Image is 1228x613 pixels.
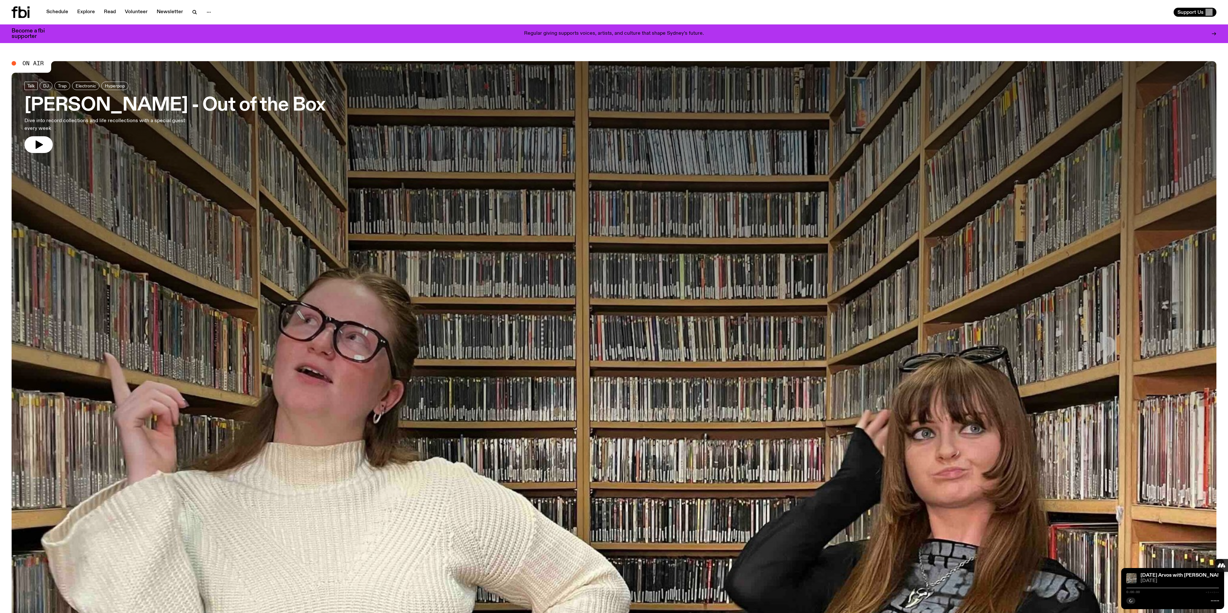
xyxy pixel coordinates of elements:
span: On Air [23,60,44,66]
p: Dive into record collections and life recollections with a special guest every week [24,117,189,132]
span: [DATE] [1140,579,1219,583]
a: Trap [54,82,70,90]
a: Talk [24,82,38,90]
span: Talk [27,83,35,88]
button: Support Us [1174,8,1216,17]
h3: [PERSON_NAME] - Out of the Box [24,96,325,114]
span: 0:00:00 [1126,590,1140,594]
span: -:--:-- [1205,590,1219,594]
span: Electronic [76,83,96,88]
a: Volunteer [121,8,152,17]
span: Trap [58,83,67,88]
a: Hyperpop [101,82,128,90]
a: Newsletter [153,8,187,17]
a: Read [100,8,120,17]
a: DJ [40,82,52,90]
a: [PERSON_NAME] - Out of the BoxDive into record collections and life recollections with a special ... [24,82,325,153]
a: Electronic [72,82,99,90]
a: [DATE] Arvos with [PERSON_NAME] [1140,573,1227,578]
a: Explore [73,8,99,17]
span: Hyperpop [105,83,125,88]
a: Schedule [42,8,72,17]
span: DJ [43,83,49,88]
p: Regular giving supports voices, artists, and culture that shape Sydney’s future. [524,31,704,37]
h3: Become a fbi supporter [12,28,53,39]
span: Support Us [1177,9,1204,15]
img: A corner shot of the fbi music library [1126,573,1137,583]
